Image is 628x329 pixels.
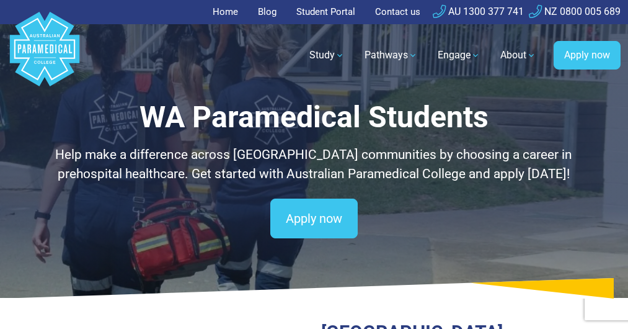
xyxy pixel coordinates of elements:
a: Pathways [357,38,425,73]
p: Help make a difference across [GEOGRAPHIC_DATA] communities by choosing a career in prehospital h... [53,145,575,184]
a: Apply now [554,41,621,70]
a: About [493,38,544,73]
a: NZ 0800 005 689 [529,6,621,17]
a: Study [302,38,352,73]
a: Apply now [270,199,358,238]
a: AU 1300 377 741 [433,6,524,17]
a: Australian Paramedical College [7,24,82,87]
a: Engage [430,38,488,73]
h1: WA Paramedical Students [53,99,575,135]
